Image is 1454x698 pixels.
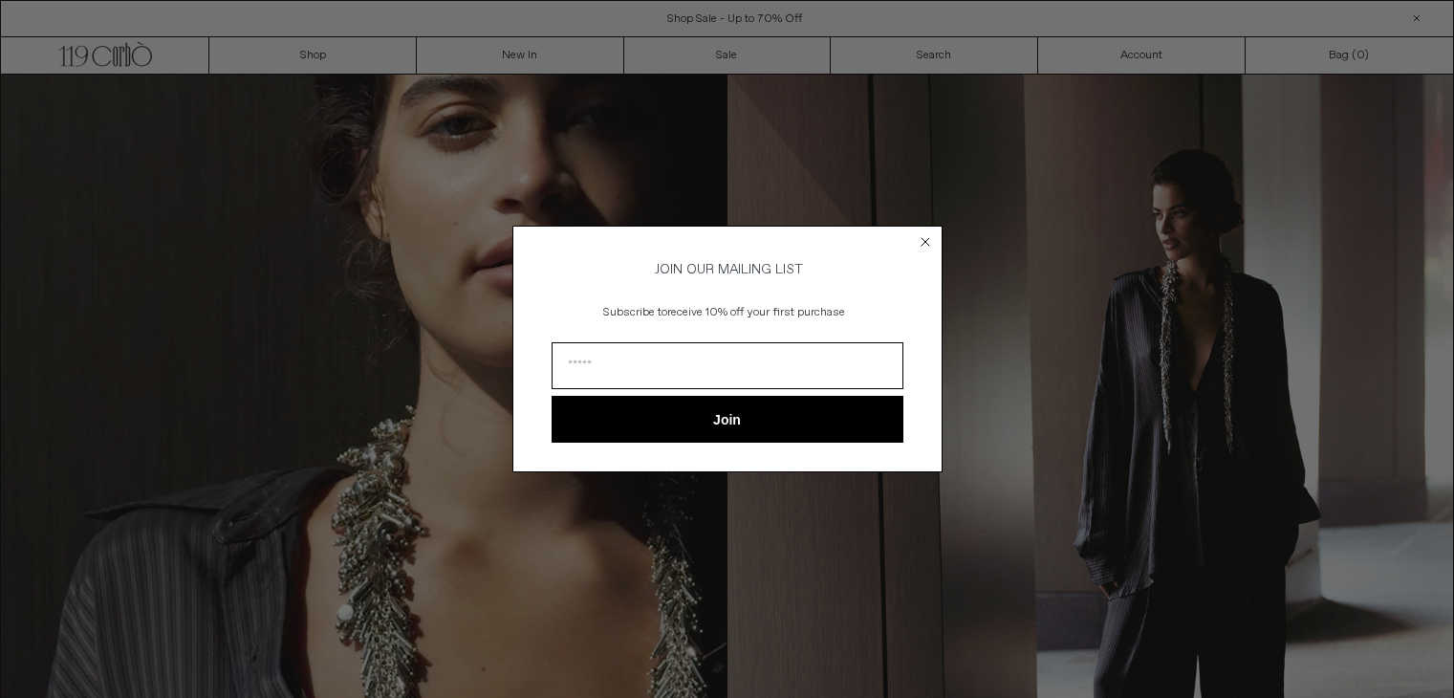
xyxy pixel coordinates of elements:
span: receive 10% off your first purchase [667,305,845,320]
input: Email [552,342,903,389]
span: JOIN OUR MAILING LIST [652,261,803,278]
button: Close dialog [916,232,935,251]
span: Subscribe to [603,305,667,320]
button: Join [552,396,903,443]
